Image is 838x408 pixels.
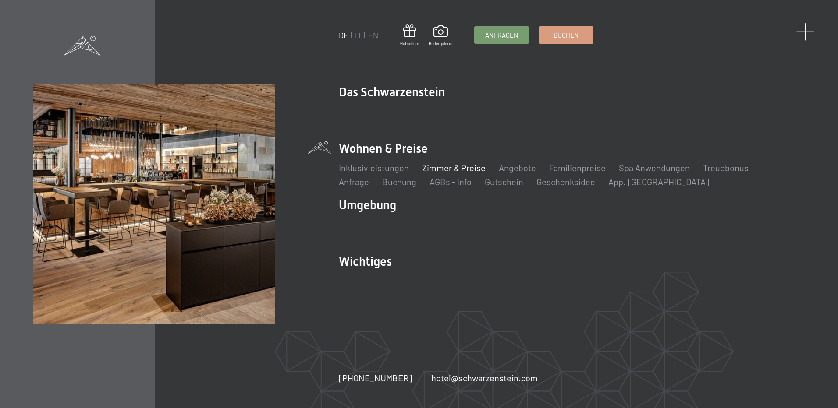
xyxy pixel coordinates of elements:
span: Buchen [554,31,579,40]
a: Buchen [539,27,593,43]
a: Gutschein [400,24,419,46]
a: Bildergalerie [429,25,452,46]
a: Treuebonus [703,162,749,173]
span: Gutschein [400,40,419,46]
a: Geschenksidee [536,176,595,187]
a: Inklusivleistungen [339,162,409,173]
a: Anfragen [475,27,529,43]
a: Angebote [499,162,536,173]
a: Anfrage [339,176,369,187]
a: Buchung [382,176,416,187]
a: App. [GEOGRAPHIC_DATA] [608,176,709,187]
a: Zimmer & Preise [422,162,486,173]
a: Spa Anwendungen [619,162,690,173]
span: Anfragen [485,31,518,40]
a: hotel@schwarzenstein.com [431,372,538,384]
a: Gutschein [485,176,523,187]
a: IT [355,30,362,40]
a: EN [368,30,378,40]
a: [PHONE_NUMBER] [339,372,412,384]
a: DE [339,30,348,40]
a: AGBs - Info [430,176,472,187]
span: [PHONE_NUMBER] [339,373,412,383]
a: Familienpreise [549,162,606,173]
span: Bildergalerie [429,40,452,46]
